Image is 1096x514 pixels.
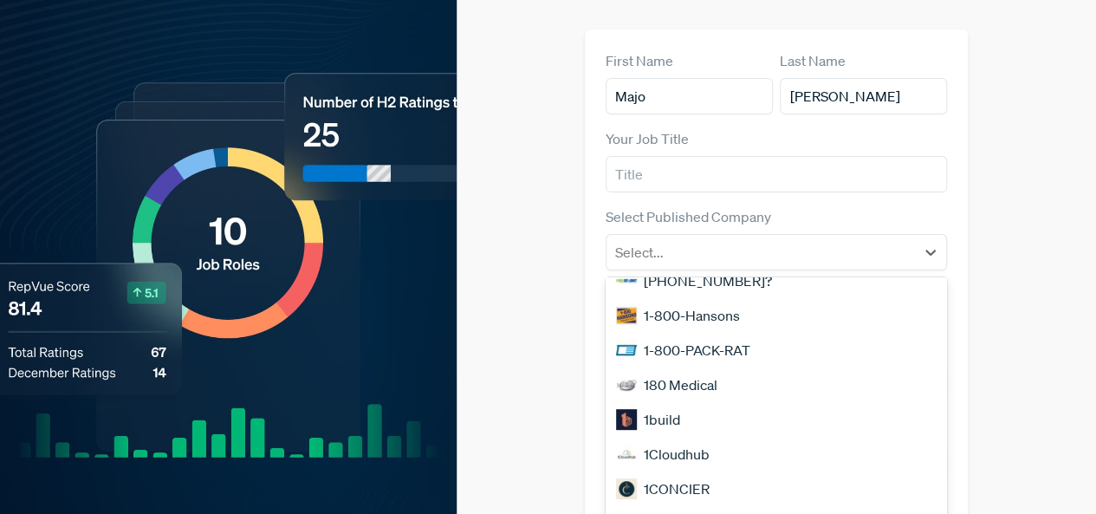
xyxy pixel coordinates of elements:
label: Select Published Company [606,206,771,227]
img: 1-800-Hansons [616,305,637,326]
img: 1-800-GOT-JUNK? [616,270,637,291]
img: 1Cloudhub [616,444,637,465]
img: 1-800-PACK-RAT [616,340,637,361]
input: Last Name [780,78,947,114]
label: First Name [606,50,673,71]
input: First Name [606,78,773,114]
img: 180 Medical [616,374,637,395]
img: 1build [616,409,637,430]
div: 1-800-PACK-RAT [606,333,948,368]
div: 1CONCIER [606,472,948,506]
div: 1Cloudhub [606,437,948,472]
div: 180 Medical [606,368,948,402]
div: [PHONE_NUMBER]? [606,264,948,298]
div: 1build [606,402,948,437]
input: Title [606,156,948,192]
label: Last Name [780,50,846,71]
label: Your Job Title [606,128,689,149]
img: 1CONCIER [616,478,637,499]
div: 1-800-Hansons [606,298,948,333]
